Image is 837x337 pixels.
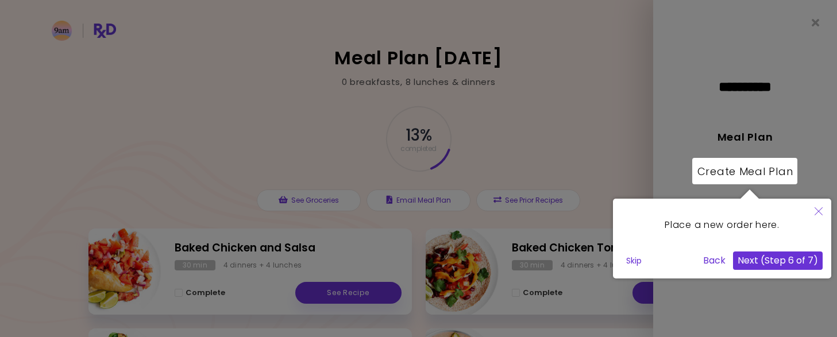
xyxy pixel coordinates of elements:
[622,207,823,243] div: Place a new order here.
[733,251,823,270] button: Next (Step 6 of 7)
[622,252,646,269] button: Skip
[806,199,831,226] button: Close
[699,251,730,270] button: Back
[613,199,831,278] div: Place a new order here.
